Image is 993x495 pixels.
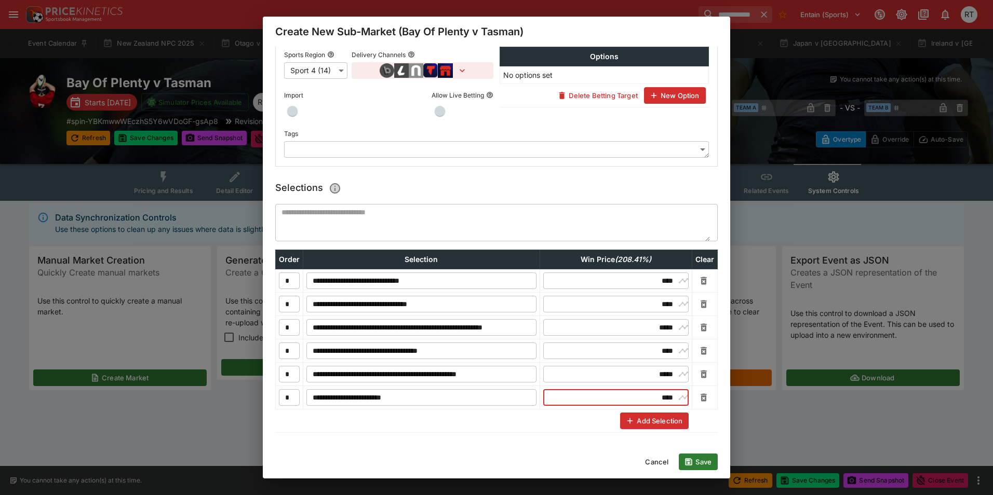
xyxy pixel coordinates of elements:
button: Sports Region [327,51,334,58]
div: Sport 4 (14) [284,62,347,79]
th: Options [500,47,709,66]
button: Delete Betting Target [552,87,643,104]
p: Tags [284,129,298,138]
button: Cancel [639,453,675,470]
button: Import [305,91,313,99]
p: Sports Region [284,50,325,59]
th: Win Price [540,250,692,269]
em: ( 208.41 %) [615,255,651,264]
img: brand [438,63,453,78]
img: brand [394,63,409,78]
p: Import [284,91,303,100]
button: New Option [644,87,706,104]
img: brand [423,63,438,78]
h5: Selections [275,179,344,198]
button: Paste/Type a csv of selections prices here. When typing, a selection will be created as you creat... [326,179,344,198]
div: Create New Sub-Market (Bay Of Plenty v Tasman) [263,17,730,47]
button: Add Selection [620,412,689,429]
p: Allow Live Betting [432,91,484,100]
button: Delivery Channels [408,51,415,58]
th: Order [276,250,303,269]
button: Save [679,453,718,470]
th: Clear [692,250,717,269]
td: No options set [500,66,709,84]
th: Selection [303,250,540,269]
button: Allow Live Betting [486,91,493,99]
img: brand [380,63,394,78]
p: Delivery Channels [352,50,406,59]
img: brand [409,63,423,78]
